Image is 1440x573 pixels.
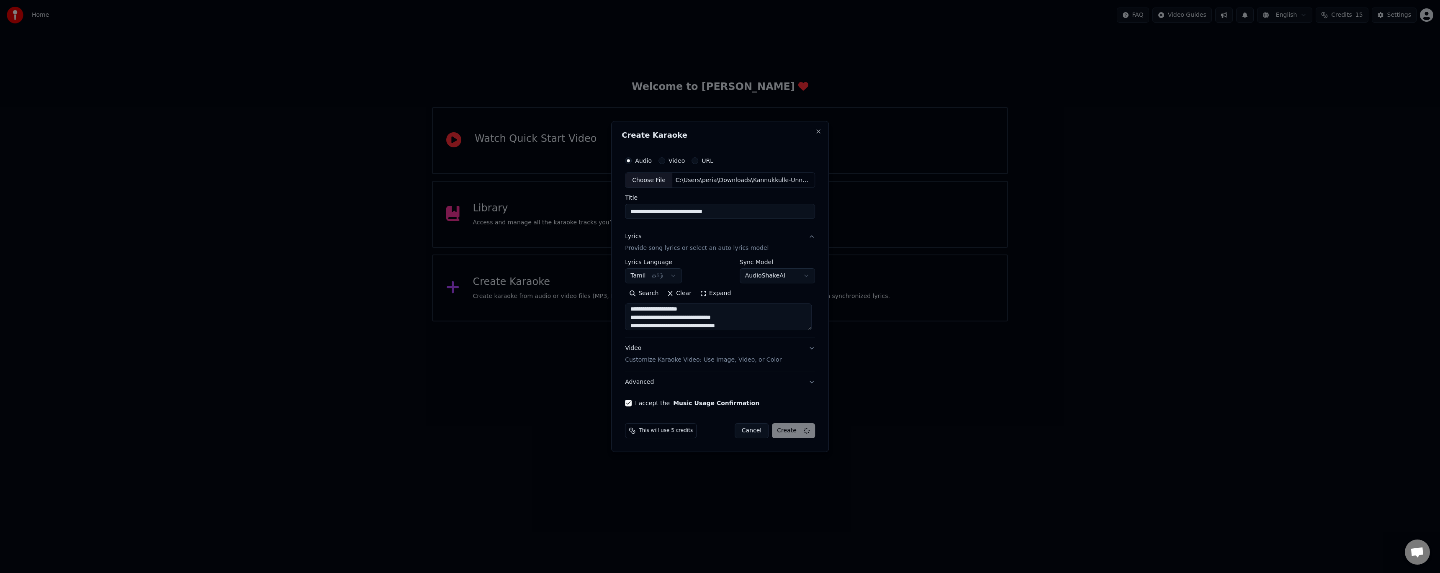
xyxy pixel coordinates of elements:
span: This will use 5 credits [639,427,693,434]
label: Video [669,158,685,164]
label: URL [702,158,713,164]
div: Video [625,344,782,365]
div: Choose File [625,173,672,188]
button: Clear [663,287,696,301]
button: Advanced [625,371,815,393]
label: Audio [635,158,652,164]
button: Search [625,287,663,301]
label: Sync Model [740,260,815,265]
div: Lyrics [625,233,641,241]
label: Title [625,195,815,201]
button: VideoCustomize Karaoke Video: Use Image, Video, or Color [625,338,815,371]
label: I accept the [635,400,759,406]
p: Customize Karaoke Video: Use Image, Video, or Color [625,356,782,364]
button: Cancel [735,423,769,438]
button: Expand [696,287,735,301]
div: LyricsProvide song lyrics or select an auto lyrics model [625,260,815,337]
div: C:\Users\peria\Downloads\Kannukkulle-Unnai.mp3 [672,176,815,185]
label: Lyrics Language [625,260,682,265]
button: I accept the [673,400,759,406]
h2: Create Karaoke [622,131,818,139]
p: Provide song lyrics or select an auto lyrics model [625,244,769,253]
button: LyricsProvide song lyrics or select an auto lyrics model [625,226,815,260]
